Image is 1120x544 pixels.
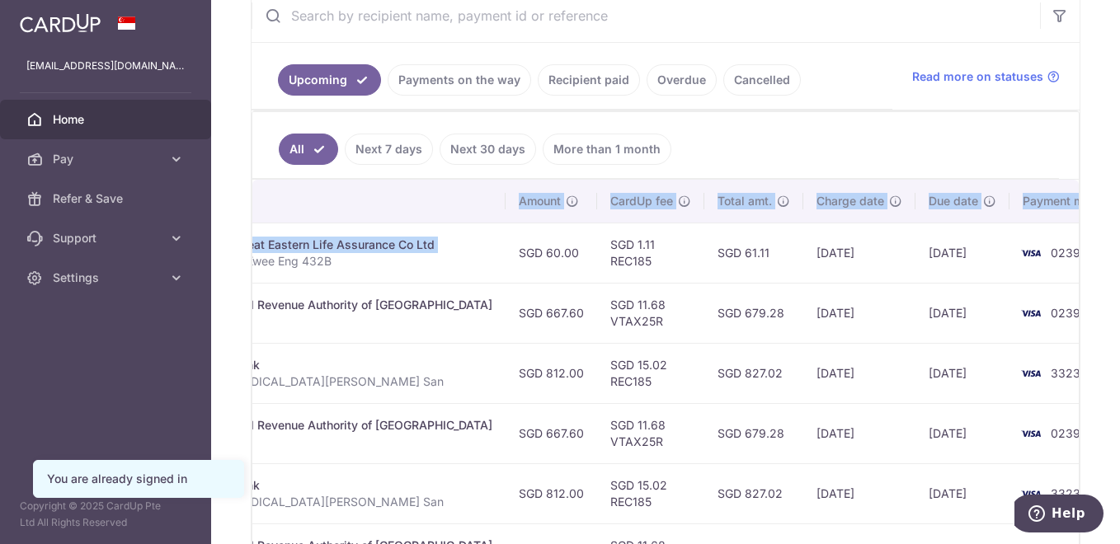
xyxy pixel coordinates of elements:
[53,270,162,286] span: Settings
[538,64,640,96] a: Recipient paid
[506,463,597,523] td: SGD 812.00
[543,134,671,165] a: More than 1 month
[53,151,162,167] span: Pay
[1014,363,1047,383] img: Bank Card
[597,283,704,343] td: SGD 11.68 VTAX25R
[345,134,433,165] a: Next 7 days
[20,13,101,33] img: CardUp
[388,64,531,96] a: Payments on the way
[151,373,492,390] p: HPR053869A [MEDICAL_DATA][PERSON_NAME] San
[279,134,338,165] a: All
[519,193,561,209] span: Amount
[506,283,597,343] td: SGD 667.60
[803,403,915,463] td: [DATE]
[718,193,772,209] span: Total amt.
[915,223,1009,283] td: [DATE]
[610,193,673,209] span: CardUp fee
[803,343,915,403] td: [DATE]
[506,343,597,403] td: SGD 812.00
[151,237,492,253] div: Insurance. The Great Eastern Life Assurance Co Ltd
[704,283,803,343] td: SGD 679.28
[912,68,1043,85] span: Read more on statuses
[1051,306,1080,320] span: 0239
[597,343,704,403] td: SGD 15.02 REC185
[915,283,1009,343] td: [DATE]
[151,297,492,313] div: Income Tax. Inland Revenue Authority of [GEOGRAPHIC_DATA]
[53,230,162,246] span: Support
[597,463,704,523] td: SGD 15.02 REC185
[440,134,536,165] a: Next 30 days
[915,343,1009,403] td: [DATE]
[929,193,978,209] span: Due date
[704,223,803,283] td: SGD 61.11
[1014,303,1047,323] img: Bank Card
[803,283,915,343] td: [DATE]
[151,357,492,373] div: Car Loan. DBS Bank
[151,434,492,450] p: S7141109E
[53,111,162,128] span: Home
[506,403,597,463] td: SGD 667.60
[647,64,717,96] a: Overdue
[1051,426,1080,440] span: 0239
[723,64,801,96] a: Cancelled
[1014,495,1104,536] iframe: Opens a widget where you can find more information
[1014,484,1047,504] img: Bank Card
[151,253,492,270] p: 0236852121 Tan Kwee Eng 432B
[912,68,1060,85] a: Read more on statuses
[138,180,506,223] th: Payment details
[1051,246,1080,260] span: 0239
[704,403,803,463] td: SGD 679.28
[26,58,185,74] p: [EMAIL_ADDRESS][DOMAIN_NAME]
[803,223,915,283] td: [DATE]
[151,313,492,330] p: S7141109E
[704,343,803,403] td: SGD 827.02
[47,471,230,487] div: You are already signed in
[278,64,381,96] a: Upcoming
[597,223,704,283] td: SGD 1.11 REC185
[53,190,162,207] span: Refer & Save
[704,463,803,523] td: SGD 827.02
[1014,243,1047,263] img: Bank Card
[915,463,1009,523] td: [DATE]
[803,463,915,523] td: [DATE]
[1014,424,1047,443] img: Bank Card
[506,223,597,283] td: SGD 60.00
[151,477,492,494] div: Car Loan. DBS Bank
[151,494,492,510] p: HPR053869A [MEDICAL_DATA][PERSON_NAME] San
[1051,366,1080,380] span: 3323
[151,417,492,434] div: Income Tax. Inland Revenue Authority of [GEOGRAPHIC_DATA]
[816,193,884,209] span: Charge date
[915,403,1009,463] td: [DATE]
[597,403,704,463] td: SGD 11.68 VTAX25R
[1051,486,1080,500] span: 3323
